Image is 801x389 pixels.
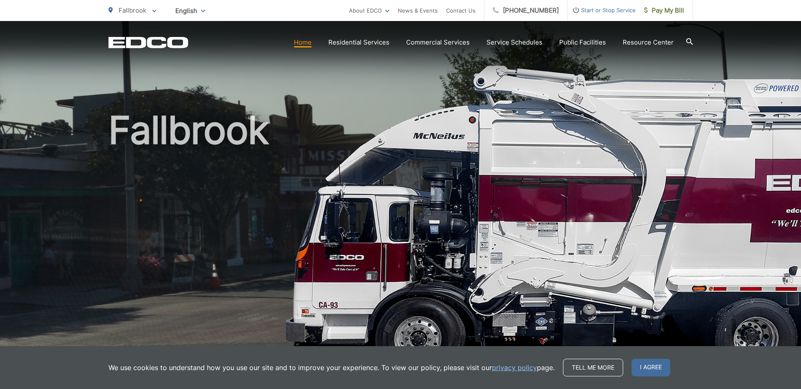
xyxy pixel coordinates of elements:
[623,37,674,47] a: Resource Center
[328,37,389,47] a: Residential Services
[108,363,555,373] p: We use cookies to understand how you use our site and to improve your experience. To view our pol...
[108,37,188,48] a: EDCD logo. Return to the homepage.
[486,37,542,47] a: Service Schedules
[446,5,476,16] a: Contact Us
[169,3,211,18] span: English
[294,37,312,47] a: Home
[398,5,438,16] a: News & Events
[559,37,606,47] a: Public Facilities
[119,6,146,14] span: Fallbrook
[349,5,389,16] a: About EDCO
[632,359,670,376] span: I agree
[644,5,684,16] span: Pay My Bill
[563,359,623,376] a: Tell me more
[492,363,537,373] a: privacy policy
[406,37,470,47] a: Commercial Services
[108,109,693,375] h1: Fallbrook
